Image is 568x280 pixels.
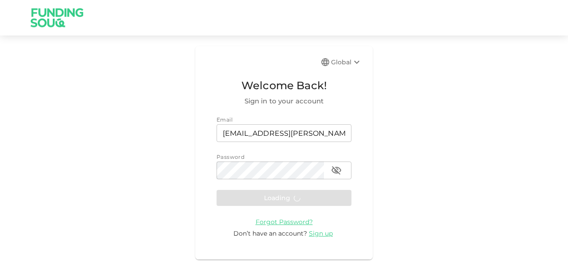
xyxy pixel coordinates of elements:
div: Global [331,57,362,67]
span: Email [217,116,233,123]
span: Password [217,154,245,160]
span: Don’t have an account? [233,229,307,237]
span: Sign up [309,229,333,237]
span: Welcome Back! [217,77,351,94]
input: email [217,124,351,142]
a: Forgot Password? [256,217,313,226]
span: Sign in to your account [217,96,351,106]
input: password [217,162,324,179]
span: Forgot Password? [256,218,313,226]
